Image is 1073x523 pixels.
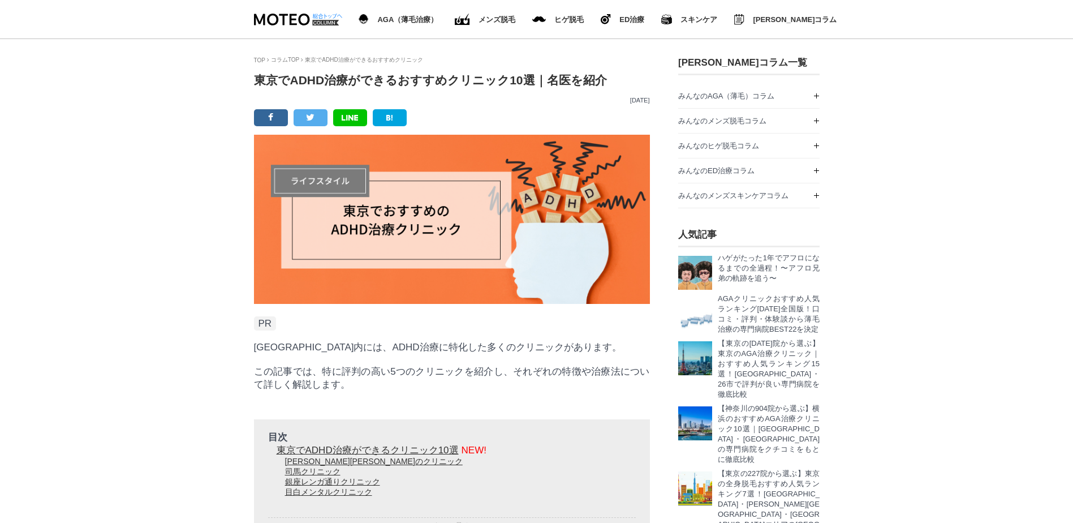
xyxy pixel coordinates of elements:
span: みんなのメンズスキンケアコラム [678,191,788,200]
span: スキンケア [680,16,717,23]
h1: 東京でADHD治療ができるおすすめクリニック10選｜名医を紹介 [254,72,650,88]
h3: 人気記事 [678,228,820,247]
img: ED（勃起不全）治療 [455,14,470,25]
p: [DATE] [254,97,650,104]
a: みんなのメンズスキンケアコラム [678,183,820,208]
p: 【東京の[DATE]院から選ぶ】東京のAGA治療クリニック｜おすすめ人気ランキング15選！[GEOGRAPHIC_DATA]・26市で評判が良い専門病院を徹底比較 [718,338,820,400]
a: [PERSON_NAME][PERSON_NAME]のクリニック [285,457,463,466]
a: AGA（薄毛治療） AGA（薄毛治療） [359,12,438,27]
a: コラムTOP [271,57,299,63]
span: PR [254,316,277,331]
img: 総合トップへ [312,14,343,19]
a: 銀座レンガ通りクリニック [285,477,380,486]
a: 目白メンタルクリニック [285,487,372,496]
a: 東京でADHD治療ができるクリニック10選 [277,445,486,456]
p: 目次 [268,431,636,444]
img: みんなのMOTEOコラム [734,14,744,25]
img: 東京でADHD治療ができるおすすめクリニック [254,135,650,304]
span: ヒゲ脱毛 [554,16,584,23]
li: 東京でADHD治療ができるおすすめクリニック [301,56,423,64]
img: B! [386,115,393,121]
span: みんなのメンズ脱毛コラム [678,117,766,125]
a: ハゲがたった1年えアフロになるまでの全過程 ハゲがたった1年でアフロになるまでの全過程！〜アフロ兄弟の軌跡を追う〜 [678,256,820,290]
p: ハゲがたった1年でアフロになるまでの全過程！〜アフロ兄弟の軌跡を追う〜 [718,253,820,284]
img: 東京のメンズ脱毛、おすすめはどこ？ [678,471,712,505]
img: AGA（薄毛治療） [359,14,369,24]
span: みんなのヒゲ脱毛コラム [678,142,759,150]
p: [GEOGRAPHIC_DATA]内には、ADHD治療に特化した多くのクリニックがあります。 [254,341,650,354]
a: メンズ脱毛 ヒゲ脱毛 [532,14,584,25]
a: みんなのヒゲ脱毛コラム [678,134,820,158]
span: みんなのAGA（薄毛）コラム [678,92,774,100]
a: スキンケア [661,12,717,27]
span: メンズ脱毛 [479,16,515,23]
a: ED（勃起不全）治療 メンズ脱毛 [455,11,515,28]
span: ED治療 [619,16,644,23]
a: 東京タワー 【東京の[DATE]院から選ぶ】東京のAGA治療クリニック｜おすすめ人気ランキング15選！[GEOGRAPHIC_DATA]・26市で評判が良い専門病院を徹底比較 [678,341,820,400]
a: AGA治療のMOTEOおすすめクリニックランキング全国版 AGAクリニックおすすめ人気ランキング[DATE]全国版！口コミ・評判・体験談から薄毛治療の専門病院BEST22を決定 [678,297,820,335]
img: 東京タワー [678,341,712,375]
img: ハゲがたった1年えアフロになるまでの全過程 [678,256,712,290]
span: AGA（薄毛治療） [377,16,438,23]
p: 【神奈川の904院から選ぶ】横浜のおすすめAGA治療クリニック10選｜[GEOGRAPHIC_DATA]・[GEOGRAPHIC_DATA]の専門病院をクチコミをもとに徹底比較 [718,404,820,465]
a: 海岸と高層ビルと観覧車と船 【神奈川の904院から選ぶ】横浜のおすすめAGA治療クリニック10選｜[GEOGRAPHIC_DATA]・[GEOGRAPHIC_DATA]の専門病院をクチコミをもと... [678,406,820,465]
a: みんなのAGA（薄毛）コラム [678,84,820,108]
a: みんなのED治療コラム [678,158,820,183]
a: ヒゲ脱毛 ED治療 [601,12,644,27]
a: みんなのメンズ脱毛コラム [678,109,820,133]
a: 司馬クリニック [285,467,341,476]
img: AGA治療のMOTEOおすすめクリニックランキング全国版 [678,297,712,331]
p: AGAクリニックおすすめ人気ランキング[DATE]全国版！口コミ・評判・体験談から薄毛治療の専門病院BEST22を決定 [718,294,820,335]
h3: [PERSON_NAME]コラム一覧 [678,56,820,69]
img: メンズ脱毛 [532,16,546,22]
span: みんなのED治療コラム [678,166,755,175]
img: LINE [342,115,358,121]
img: 海岸と高層ビルと観覧車と船 [678,406,712,440]
img: ヒゲ脱毛 [601,14,611,24]
span: [PERSON_NAME]コラム [753,16,837,23]
img: MOTEO [254,14,342,25]
a: みんなのMOTEOコラム [PERSON_NAME]コラム [734,12,837,27]
a: TOP [254,57,265,63]
p: この記事では、特に評判の高い5つのクリニックを紹介し、それぞれの特徴や治療法について詳しく解説します。 [254,365,650,391]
